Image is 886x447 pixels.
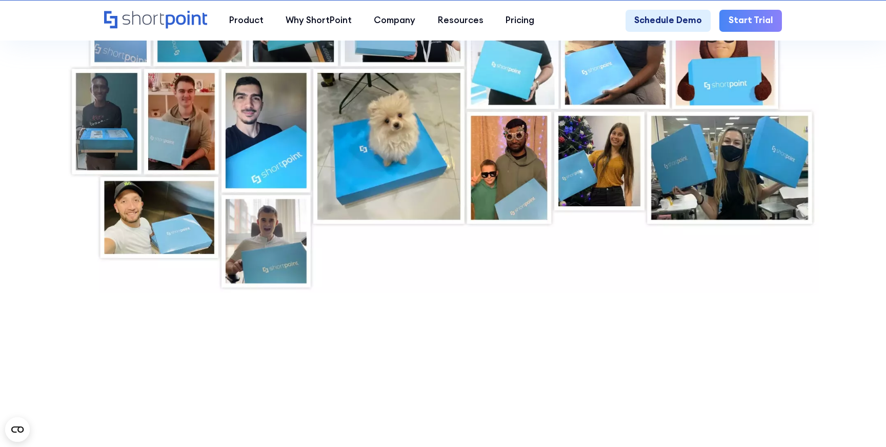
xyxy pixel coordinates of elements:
a: Home [104,11,207,30]
div: Company [374,14,415,27]
a: Company [363,10,427,32]
div: Why ShortPoint [286,14,352,27]
a: Pricing [494,10,545,32]
a: Schedule Demo [626,10,711,32]
a: Resources [427,10,494,32]
a: Start Trial [719,10,782,32]
div: Pricing [506,14,534,27]
div: Product [229,14,264,27]
div: Виджет чата [835,398,886,447]
a: Why ShortPoint [275,10,363,32]
div: Resources [438,14,484,27]
button: Open CMP widget [5,417,30,442]
iframe: Chat Widget [835,398,886,447]
a: Product [218,10,275,32]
